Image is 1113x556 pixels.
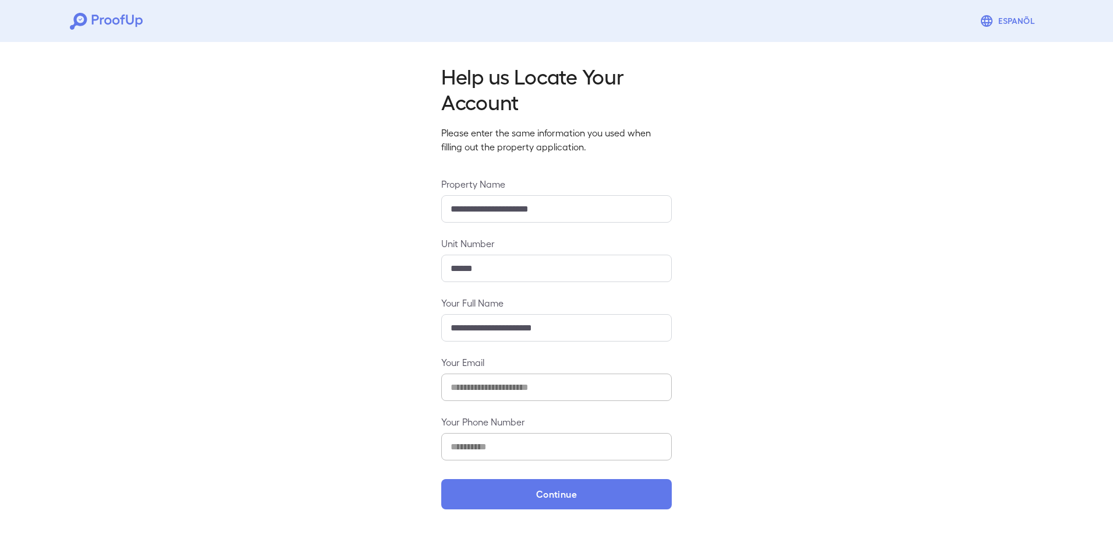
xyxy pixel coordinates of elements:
p: Please enter the same information you used when filling out the property application. [441,126,672,154]
label: Unit Number [441,237,672,250]
h2: Help us Locate Your Account [441,63,672,114]
label: Your Email [441,356,672,369]
button: Continue [441,479,672,509]
label: Your Phone Number [441,415,672,428]
button: Espanõl [975,9,1043,33]
label: Your Full Name [441,296,672,309]
label: Property Name [441,177,672,191]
